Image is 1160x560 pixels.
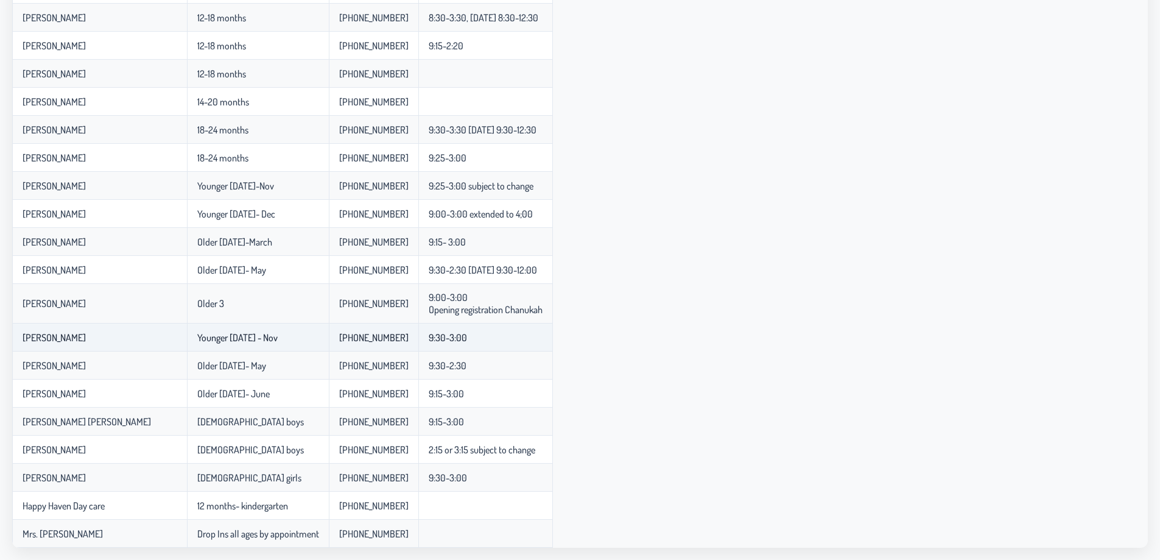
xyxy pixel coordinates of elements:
[197,40,246,52] p-celleditor: 12-18 months
[23,388,86,400] p-celleditor: [PERSON_NAME]
[197,388,270,400] p-celleditor: Older [DATE]- June
[23,68,86,80] p-celleditor: [PERSON_NAME]
[23,152,86,164] p-celleditor: [PERSON_NAME]
[197,472,301,484] p-celleditor: [DEMOGRAPHIC_DATA] girls
[197,208,275,220] p-celleditor: Younger [DATE]- Dec
[429,40,463,52] p-celleditor: 9:15-2:20
[197,444,304,456] p-celleditor: [DEMOGRAPHIC_DATA] boys
[339,152,409,164] p-celleditor: [PHONE_NUMBER]
[429,291,543,316] p-celleditor: 9:00-3:00 Opening registration Chanukah
[339,68,409,80] p-celleditor: [PHONE_NUMBER]
[429,360,466,372] p-celleditor: 9:30-2:30
[197,236,272,248] p-celleditor: Older [DATE]-March
[23,297,86,310] p-celleditor: [PERSON_NAME]
[23,40,86,52] p-celleditor: [PERSON_NAME]
[339,236,409,248] p-celleditor: [PHONE_NUMBER]
[23,360,86,372] p-celleditor: [PERSON_NAME]
[197,264,266,276] p-celleditor: Older [DATE]- May
[23,180,86,192] p-celleditor: [PERSON_NAME]
[23,472,86,484] p-celleditor: [PERSON_NAME]
[339,360,409,372] p-celleditor: [PHONE_NUMBER]
[339,180,409,192] p-celleditor: [PHONE_NUMBER]
[197,297,224,310] p-celleditor: Older 3
[23,12,86,24] p-celleditor: [PERSON_NAME]
[429,180,533,192] p-celleditor: 9:25-3:00 subject to change
[339,500,409,512] p-celleditor: [PHONE_NUMBER]
[23,124,86,136] p-celleditor: [PERSON_NAME]
[23,416,151,428] p-celleditor: [PERSON_NAME] [PERSON_NAME]
[339,297,409,310] p-celleditor: [PHONE_NUMBER]
[197,12,246,24] p-celleditor: 12-18 months
[429,416,464,428] p-celleditor: 9:15-3:00
[339,388,409,400] p-celleditor: [PHONE_NUMBER]
[339,208,409,220] p-celleditor: [PHONE_NUMBER]
[23,264,86,276] p-celleditor: [PERSON_NAME]
[429,124,536,136] p-celleditor: 9:30-3:30 [DATE] 9:30-12:30
[197,68,246,80] p-celleditor: 12-18 months
[23,500,105,512] p-celleditor: Happy Haven Day care
[197,500,288,512] p-celleditor: 12 months- kindergarten
[197,360,266,372] p-celleditor: Older [DATE]- May
[23,528,103,540] p-celleditor: Mrs. [PERSON_NAME]
[23,96,86,108] p-celleditor: [PERSON_NAME]
[197,96,249,108] p-celleditor: 14-20 months
[197,180,274,192] p-celleditor: Younger [DATE]-Nov
[339,264,409,276] p-celleditor: [PHONE_NUMBER]
[429,472,467,484] p-celleditor: 9:30-3:00
[339,528,409,540] p-celleditor: [PHONE_NUMBER]
[429,331,467,344] p-celleditor: 9:30-3:00
[429,444,535,456] p-celleditor: 2:15 or 3:15 subject to change
[197,152,248,164] p-celleditor: 18-24 months
[339,124,409,136] p-celleditor: [PHONE_NUMBER]
[23,208,86,220] p-celleditor: [PERSON_NAME]
[429,236,466,248] p-celleditor: 9:15- 3:00
[339,416,409,428] p-celleditor: [PHONE_NUMBER]
[429,264,537,276] p-celleditor: 9:30-2:30 [DATE] 9:30-12:00
[197,124,248,136] p-celleditor: 18-24 months
[429,388,464,400] p-celleditor: 9:15-3:00
[339,331,409,344] p-celleditor: [PHONE_NUMBER]
[429,208,533,220] p-celleditor: 9:00-3:00 extended to 4;00
[339,96,409,108] p-celleditor: [PHONE_NUMBER]
[197,416,304,428] p-celleditor: [DEMOGRAPHIC_DATA] boys
[197,331,278,344] p-celleditor: Younger [DATE] - Nov
[429,12,538,24] p-celleditor: 8:30-3:30, [DATE] 8:30-12:30
[339,472,409,484] p-celleditor: [PHONE_NUMBER]
[197,528,319,540] p-celleditor: Drop Ins all ages by appointment
[23,444,86,456] p-celleditor: [PERSON_NAME]
[339,12,409,24] p-celleditor: [PHONE_NUMBER]
[339,40,409,52] p-celleditor: [PHONE_NUMBER]
[429,152,466,164] p-celleditor: 9:25-3:00
[23,236,86,248] p-celleditor: [PERSON_NAME]
[339,444,409,456] p-celleditor: [PHONE_NUMBER]
[23,331,86,344] p-celleditor: [PERSON_NAME]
